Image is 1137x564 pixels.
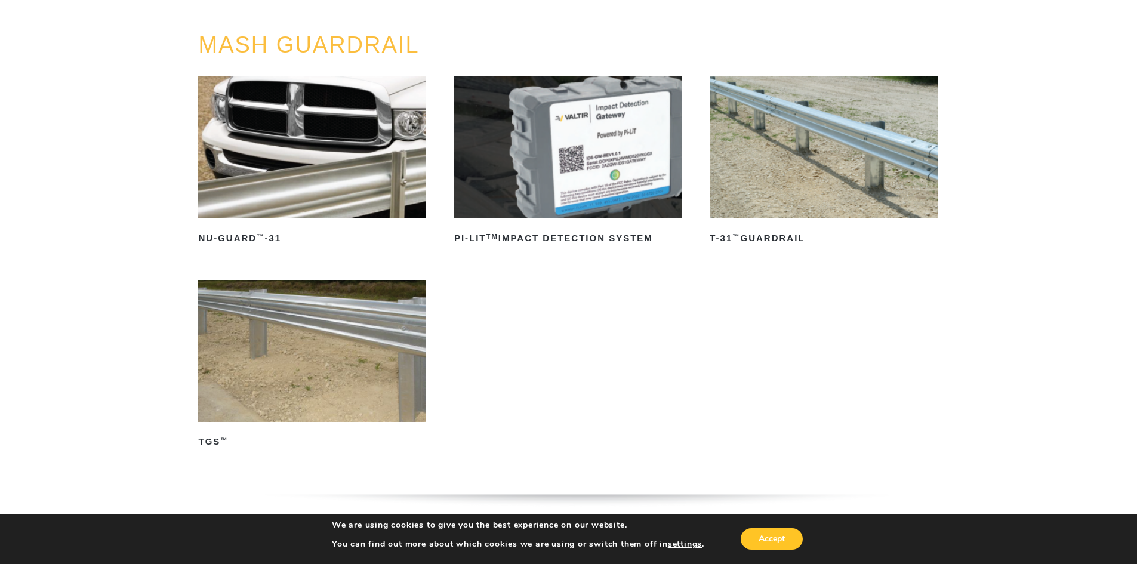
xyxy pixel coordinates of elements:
sup: TM [486,233,498,240]
h2: T-31 Guardrail [710,229,937,248]
sup: ™ [732,233,740,240]
a: MASH GUARDRAIL [198,32,419,57]
a: TGS™ [198,280,426,452]
h2: NU-GUARD -31 [198,229,426,248]
p: We are using cookies to give you the best experience on our website. [332,520,704,531]
h2: PI-LIT Impact Detection System [454,229,682,248]
sup: ™ [257,233,264,240]
a: NU-GUARD™-31 [198,76,426,248]
sup: ™ [220,436,228,443]
a: PI-LITTMImpact Detection System [454,76,682,248]
p: You can find out more about which cookies we are using or switch them off in . [332,539,704,550]
a: T-31™Guardrail [710,76,937,248]
button: settings [668,539,702,550]
h2: TGS [198,433,426,452]
button: Accept [741,528,803,550]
